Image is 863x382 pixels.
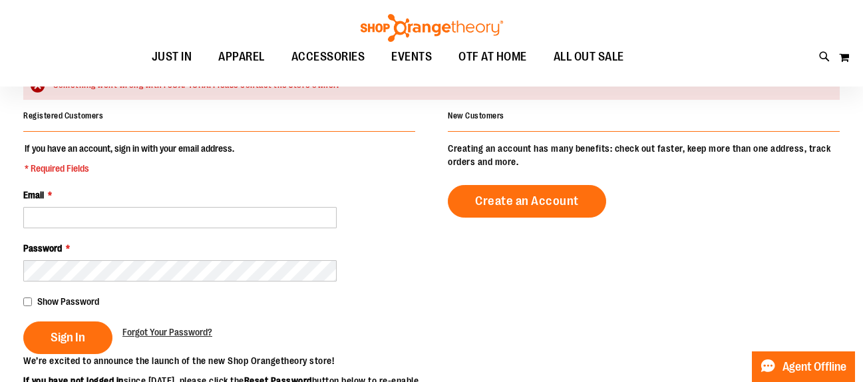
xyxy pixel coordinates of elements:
[23,354,432,367] p: We’re excited to announce the launch of the new Shop Orangetheory store!
[122,327,212,337] span: Forgot Your Password?
[475,194,579,208] span: Create an Account
[448,111,504,120] strong: New Customers
[37,296,99,307] span: Show Password
[23,142,236,175] legend: If you have an account, sign in with your email address.
[448,142,840,168] p: Creating an account has many benefits: check out faster, keep more than one address, track orders...
[23,243,62,254] span: Password
[458,42,527,72] span: OTF AT HOME
[359,14,505,42] img: Shop Orangetheory
[25,162,234,175] span: * Required Fields
[152,42,192,72] span: JUST IN
[122,325,212,339] a: Forgot Your Password?
[51,330,85,345] span: Sign In
[448,185,606,218] a: Create an Account
[554,42,624,72] span: ALL OUT SALE
[782,361,846,373] span: Agent Offline
[752,351,855,382] button: Agent Offline
[23,190,44,200] span: Email
[391,42,432,72] span: EVENTS
[218,42,265,72] span: APPAREL
[23,111,103,120] strong: Registered Customers
[23,321,112,354] button: Sign In
[291,42,365,72] span: ACCESSORIES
